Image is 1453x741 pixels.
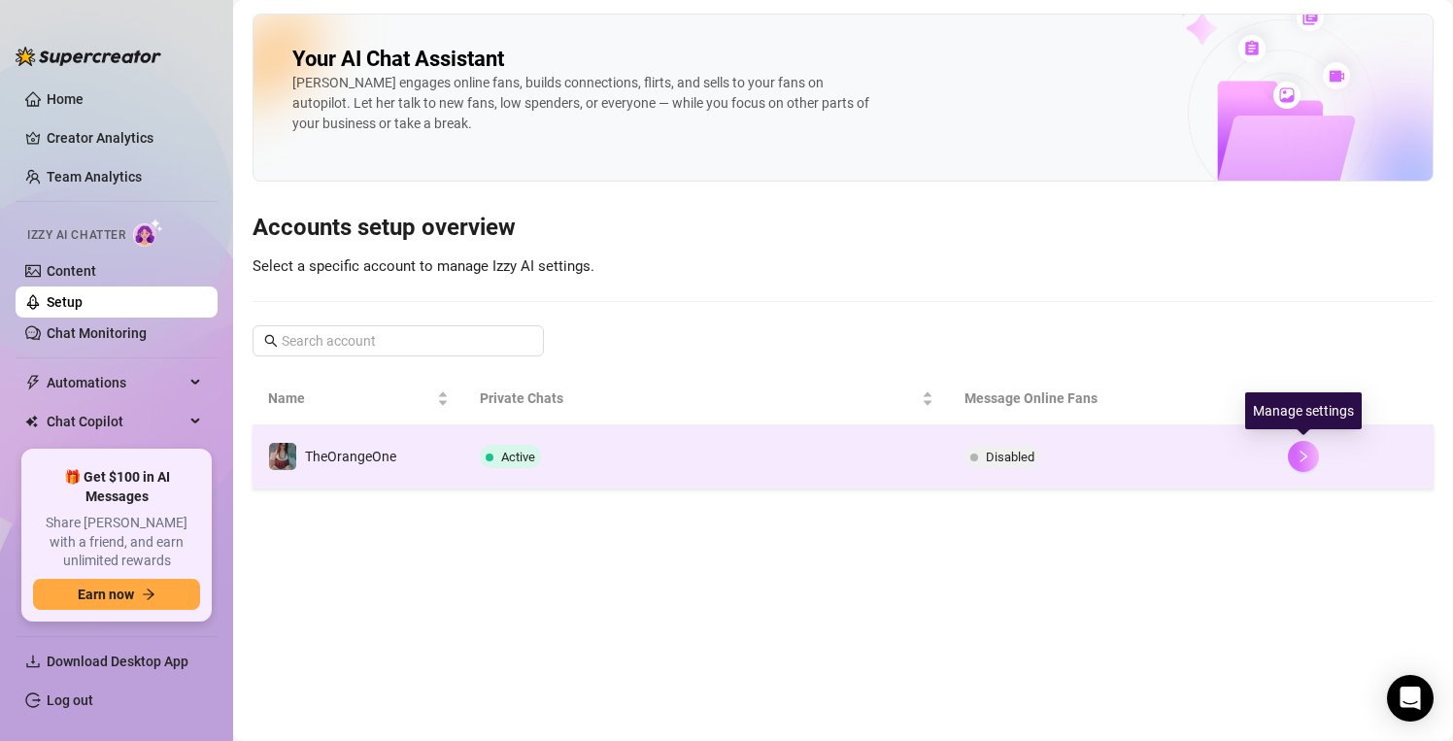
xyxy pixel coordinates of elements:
div: Open Intercom Messenger [1387,675,1434,722]
a: Setup [47,294,83,310]
input: Search account [282,330,517,352]
img: TheOrangeOne [269,443,296,470]
div: Manage settings [1245,392,1362,429]
span: Private Chats [480,387,918,409]
a: Team Analytics [47,169,142,185]
span: TheOrangeOne [305,449,396,464]
button: right [1288,441,1319,472]
a: Chat Monitoring [47,325,147,341]
span: Disabled [986,450,1034,464]
h2: Your AI Chat Assistant [292,46,504,73]
th: Name [253,372,464,425]
span: arrow-right [142,588,155,601]
a: Log out [47,692,93,708]
span: Share [PERSON_NAME] with a friend, and earn unlimited rewards [33,514,200,571]
span: Active [501,450,535,464]
span: right [1297,450,1310,463]
span: Chat Copilot [47,406,185,437]
span: thunderbolt [25,375,41,390]
button: Earn nowarrow-right [33,579,200,610]
span: Select a specific account to manage Izzy AI settings. [253,257,594,275]
h3: Accounts setup overview [253,213,1434,244]
span: search [264,334,278,348]
a: Home [47,91,84,107]
span: Download Desktop App [47,654,188,669]
a: Creator Analytics [47,122,202,153]
th: Private Chats [464,372,949,425]
span: 🎁 Get $100 in AI Messages [33,468,200,506]
img: Chat Copilot [25,415,38,428]
span: Automations [47,367,185,398]
img: AI Chatter [133,219,163,247]
div: [PERSON_NAME] engages online fans, builds connections, flirts, and sells to your fans on autopilo... [292,73,875,134]
img: logo-BBDzfeDw.svg [16,47,161,66]
th: Message Online Fans [949,372,1272,425]
span: Earn now [78,587,134,602]
span: Name [268,387,433,409]
span: Izzy AI Chatter [27,226,125,245]
span: download [25,654,41,669]
a: Content [47,263,96,279]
